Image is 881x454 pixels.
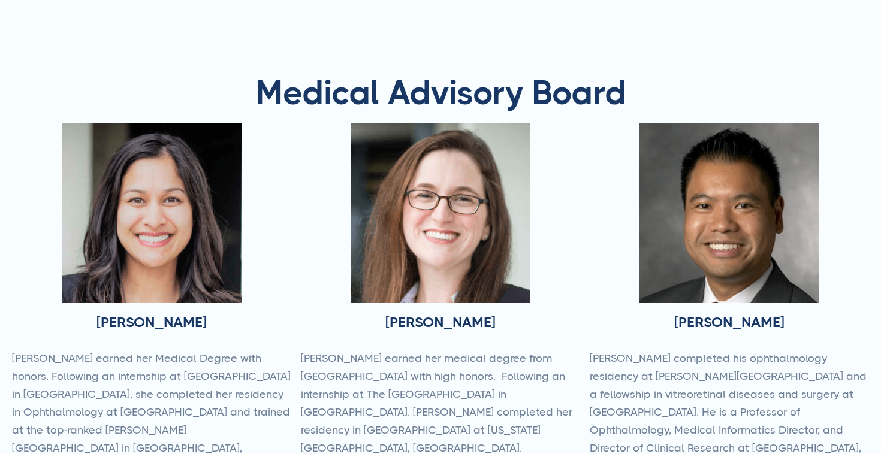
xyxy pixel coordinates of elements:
h3: [PERSON_NAME] [674,313,785,332]
h1: Medical Advisory Board [12,74,869,111]
h3: [PERSON_NAME] [385,313,496,332]
h3: [PERSON_NAME] [96,313,207,332]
